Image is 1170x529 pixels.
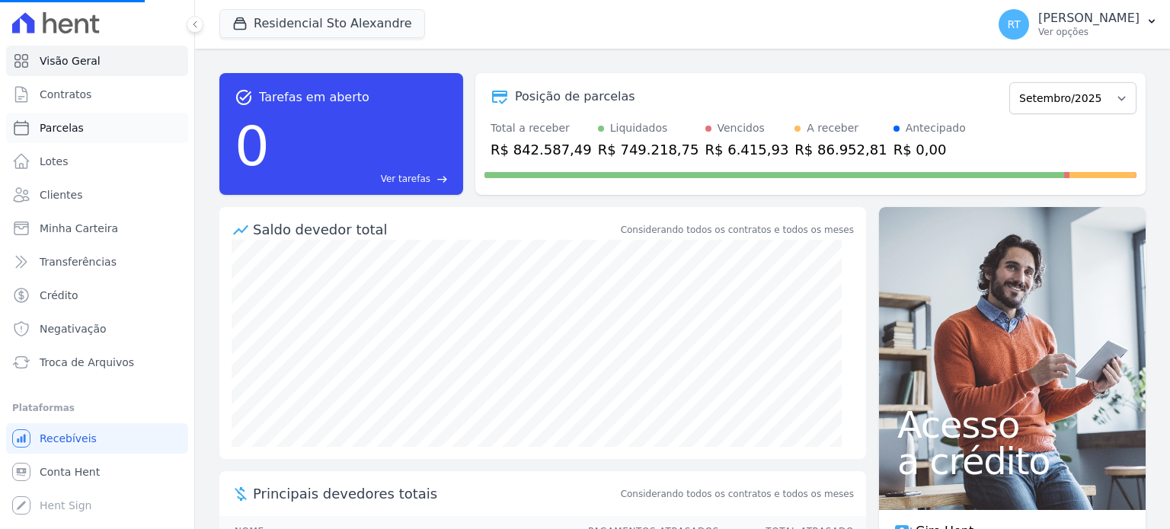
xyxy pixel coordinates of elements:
span: Conta Hent [40,464,100,480]
a: Clientes [6,180,188,210]
p: [PERSON_NAME] [1038,11,1140,26]
a: Minha Carteira [6,213,188,244]
span: Negativação [40,321,107,336]
a: Visão Geral [6,46,188,76]
a: Parcelas [6,113,188,143]
span: Crédito [40,288,78,303]
p: Ver opções [1038,26,1140,38]
span: Minha Carteira [40,221,118,236]
span: Visão Geral [40,53,101,69]
button: Residencial Sto Alexandre [219,9,425,38]
a: Negativação [6,314,188,344]
a: Contratos [6,79,188,110]
span: Recebíveis [40,431,97,446]
span: Contratos [40,87,91,102]
button: RT [PERSON_NAME] Ver opções [986,3,1170,46]
span: Parcelas [40,120,84,135]
div: Plataformas [12,399,182,417]
a: Recebíveis [6,423,188,454]
a: Lotes [6,146,188,177]
a: Transferências [6,247,188,277]
a: Conta Hent [6,457,188,487]
span: RT [1007,19,1020,30]
span: Lotes [40,154,69,169]
span: Clientes [40,187,82,202]
span: Transferências [40,254,117,269]
span: Troca de Arquivos [40,355,134,370]
a: Crédito [6,280,188,311]
a: Troca de Arquivos [6,347,188,378]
